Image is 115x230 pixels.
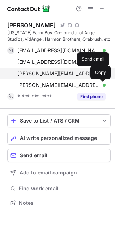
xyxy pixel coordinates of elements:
[77,93,106,100] button: Reveal Button
[20,118,98,124] div: Save to List / ATS / CRM
[17,47,100,54] span: [EMAIL_ADDRESS][DOMAIN_NAME]
[17,59,100,65] span: [EMAIL_ADDRESS][DOMAIN_NAME]
[7,30,111,43] div: [US_STATE] Farm Boy. Co-founder of Angel Studios, VidAngel, Harmon Brothers, Orabrush, etc
[19,200,108,206] span: Notes
[20,170,77,176] span: Add to email campaign
[7,114,111,127] button: save-profile-one-click
[20,135,97,141] span: AI write personalized message
[7,183,111,194] button: Find work email
[7,149,111,162] button: Send email
[7,22,56,29] div: [PERSON_NAME]
[7,4,51,13] img: ContactOut v5.3.10
[19,185,108,192] span: Find work email
[7,198,111,208] button: Notes
[7,166,111,179] button: Add to email campaign
[17,70,100,77] span: [PERSON_NAME][EMAIL_ADDRESS][DOMAIN_NAME]
[20,152,47,158] span: Send email
[17,82,100,88] span: [PERSON_NAME][EMAIL_ADDRESS][PERSON_NAME][DOMAIN_NAME]
[7,132,111,145] button: AI write personalized message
